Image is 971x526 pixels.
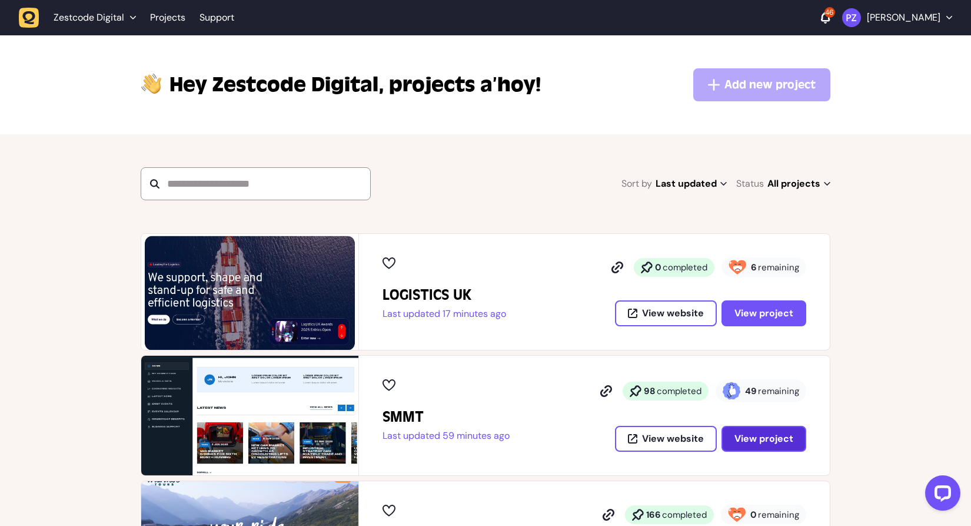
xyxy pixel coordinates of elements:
h2: LOGISTICS UK [383,286,506,305]
button: View project [721,300,806,326]
strong: 166 [646,509,661,521]
p: projects a’hoy! [169,71,541,99]
span: Add new project [724,77,816,93]
button: Add new project [693,68,830,101]
strong: 49 [745,385,757,397]
strong: 6 [751,262,757,273]
span: Zestcode Digital [54,12,124,24]
img: Paris Zisis [842,8,861,27]
img: LOGISTICS UK [141,234,358,350]
span: completed [662,509,707,521]
span: remaining [758,509,799,521]
span: Zestcode Digital [169,71,384,99]
button: View website [615,426,717,452]
span: completed [663,262,707,273]
span: All projects [767,176,830,192]
strong: 0 [750,509,757,521]
div: 46 [824,7,835,18]
p: Last updated 59 minutes ago [383,430,510,442]
button: Zestcode Digital [19,7,143,28]
p: [PERSON_NAME] [867,12,940,24]
button: View project [721,426,806,452]
span: Status [736,176,764,192]
span: View project [734,434,793,444]
span: Sort by [621,176,652,192]
strong: 0 [655,262,661,273]
button: [PERSON_NAME] [842,8,952,27]
iframe: LiveChat chat widget [916,471,965,520]
h2: SMMT [383,408,510,426]
button: View website [615,300,717,326]
strong: 98 [644,385,656,397]
a: Support [199,12,234,24]
span: remaining [758,385,799,397]
span: completed [657,385,701,397]
span: View website [642,309,704,318]
a: Projects [150,7,185,28]
img: hi-hand [141,71,162,95]
p: Last updated 17 minutes ago [383,308,506,320]
img: SMMT [141,356,358,475]
span: View project [734,309,793,318]
span: Last updated [656,176,727,192]
span: View website [642,434,704,444]
span: remaining [758,262,799,273]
